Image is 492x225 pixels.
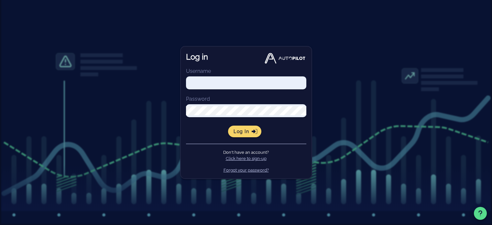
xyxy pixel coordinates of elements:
button: Support [474,207,487,220]
span: Log in [233,129,256,134]
label: Password [186,96,210,102]
button: Log in [228,126,261,137]
h1: Log in [186,52,208,62]
label: Username [186,68,211,74]
a: Forgot your password? [224,168,269,173]
img: Autopilot [264,52,306,65]
p: Don't have an account? [186,149,306,162]
a: Click here to sign-up [226,156,267,161]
